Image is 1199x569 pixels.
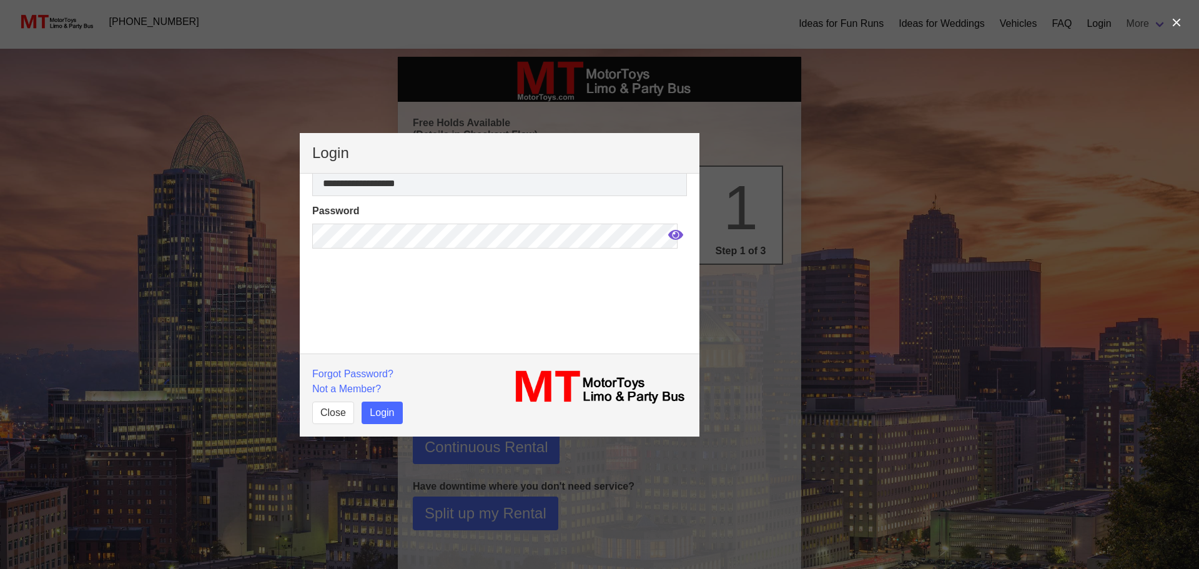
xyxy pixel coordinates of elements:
[312,369,393,379] a: Forgot Password?
[312,204,687,219] label: Password
[312,383,381,394] a: Not a Member?
[507,367,687,408] img: MT_logo_name.png
[312,256,502,350] iframe: reCAPTCHA
[312,146,687,161] p: Login
[362,402,402,424] button: Login
[312,402,354,424] button: Close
